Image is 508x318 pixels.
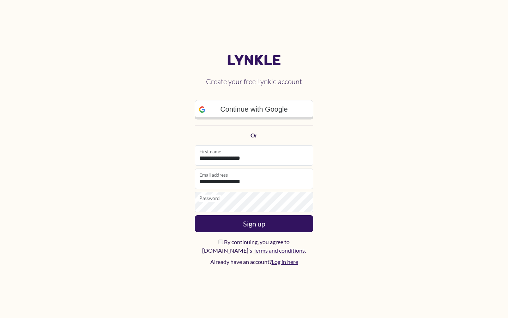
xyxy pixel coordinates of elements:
[195,52,313,69] a: Lynkle
[272,258,298,265] a: Log in here
[218,240,223,244] input: By continuing, you agree to [DOMAIN_NAME]'s Terms and conditions.
[195,72,313,92] h2: Create your free Lynkle account
[195,238,313,255] label: By continuing, you agree to [DOMAIN_NAME]'s .
[195,215,313,232] button: Sign up
[195,100,313,119] a: Continue with Google
[195,258,313,266] p: Already have an account?
[253,247,305,254] a: Terms and conditions
[250,132,258,139] strong: Or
